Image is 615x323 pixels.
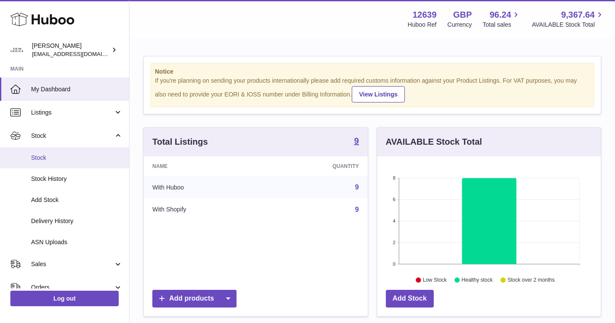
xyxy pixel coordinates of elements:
[152,290,237,307] a: Add products
[31,132,114,140] span: Stock
[31,260,114,268] span: Sales
[31,175,123,183] span: Stock History
[31,109,114,117] span: Listings
[355,206,359,213] a: 9
[561,9,595,21] span: 9,367.64
[413,9,437,21] strong: 12639
[32,42,110,58] div: [PERSON_NAME]
[393,175,395,180] text: 8
[31,217,123,225] span: Delivery History
[265,156,368,176] th: Quantity
[144,176,265,199] td: With Huboo
[144,199,265,221] td: With Shopify
[453,9,472,21] strong: GBP
[144,156,265,176] th: Name
[155,68,590,76] strong: Notice
[352,86,405,102] a: View Listings
[386,290,434,307] a: Add Stock
[31,283,114,292] span: Orders
[31,85,123,93] span: My Dashboard
[483,21,521,29] span: Total sales
[355,183,359,191] a: 9
[10,291,119,306] a: Log out
[32,50,127,57] span: [EMAIL_ADDRESS][DOMAIN_NAME]
[489,9,511,21] span: 96.24
[354,137,359,145] strong: 9
[354,137,359,147] a: 9
[408,21,437,29] div: Huboo Ref
[532,21,605,29] span: AVAILABLE Stock Total
[483,9,521,29] a: 96.24 Total sales
[423,277,447,283] text: Low Stock
[31,238,123,246] span: ASN Uploads
[448,21,472,29] div: Currency
[508,277,555,283] text: Stock over 2 months
[386,136,482,148] h3: AVAILABLE Stock Total
[532,9,605,29] a: 9,367.64 AVAILABLE Stock Total
[393,240,395,245] text: 2
[31,154,123,162] span: Stock
[152,136,208,148] h3: Total Listings
[461,277,493,283] text: Healthy stock
[31,196,123,204] span: Add Stock
[10,43,23,56] img: admin@skinchoice.com
[155,77,590,102] div: If you're planning on sending your products internationally please add required customs informati...
[393,218,395,224] text: 4
[393,261,395,267] text: 0
[393,197,395,202] text: 6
